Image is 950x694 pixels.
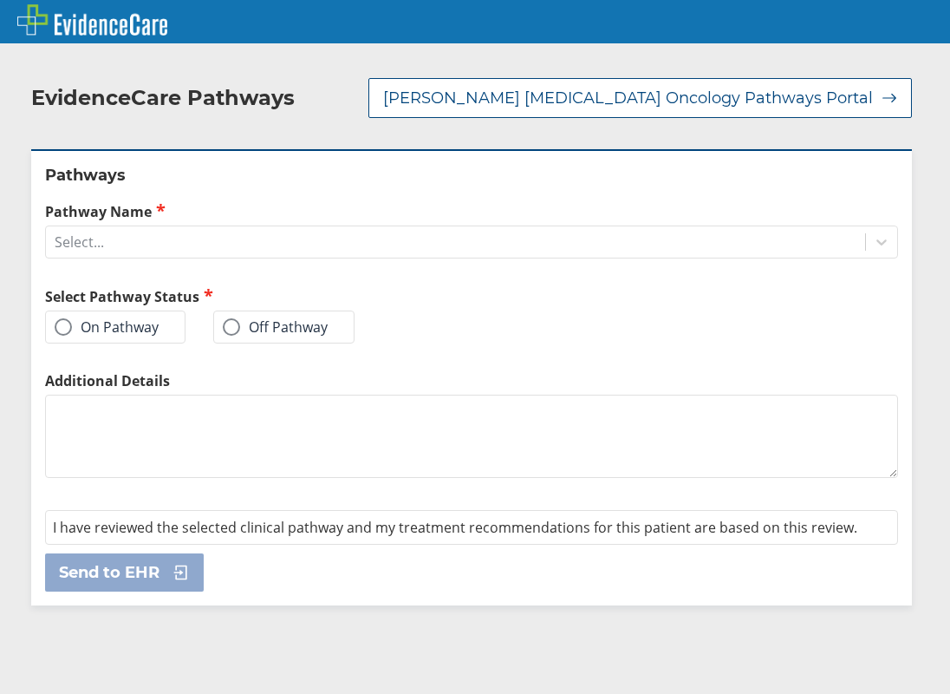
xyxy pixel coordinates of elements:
[45,165,898,186] h2: Pathways
[45,201,898,221] label: Pathway Name
[45,286,465,306] h2: Select Pathway Status
[53,518,857,537] span: I have reviewed the selected clinical pathway and my treatment recommendations for this patient a...
[55,232,104,252] div: Select...
[55,318,159,336] label: On Pathway
[383,88,873,108] span: [PERSON_NAME] [MEDICAL_DATA] Oncology Pathways Portal
[31,85,295,111] h2: EvidenceCare Pathways
[45,553,204,592] button: Send to EHR
[17,4,167,36] img: EvidenceCare
[59,562,159,583] span: Send to EHR
[45,371,898,390] label: Additional Details
[368,78,912,118] button: [PERSON_NAME] [MEDICAL_DATA] Oncology Pathways Portal
[223,318,328,336] label: Off Pathway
